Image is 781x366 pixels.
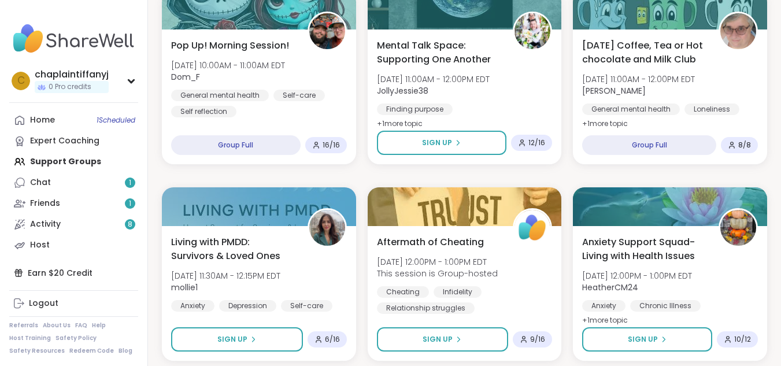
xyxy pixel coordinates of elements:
img: mollie1 [309,210,345,246]
span: [DATE] 11:30AM - 12:15PM EDT [171,270,280,282]
b: [PERSON_NAME] [582,85,646,97]
a: Expert Coaching [9,131,138,151]
b: JollyJessie38 [377,85,428,97]
div: Self-care [273,90,325,101]
div: Cheating [377,286,429,298]
span: [DATE] 11:00AM - 12:00PM EDT [377,73,490,85]
a: Host Training [9,334,51,342]
img: ShareWell [515,210,550,246]
div: chaplaintiffanyj [35,68,109,81]
a: Logout [9,293,138,314]
span: 8 / 8 [738,141,751,150]
div: Loneliness [684,103,739,115]
b: Dom_F [171,71,200,83]
span: Anxiety Support Squad- Living with Health Issues [582,235,706,263]
a: Safety Policy [55,334,97,342]
div: Expert Coaching [30,135,99,147]
div: Chat [30,177,51,188]
span: Sign Up [217,334,247,345]
span: Aftermath of Cheating [377,235,484,249]
img: Dom_F [309,13,345,49]
span: c [17,73,25,88]
b: HeatherCM24 [582,282,638,293]
span: Living with PMDD: Survivors & Loved Ones [171,235,295,263]
a: Home1Scheduled [9,110,138,131]
button: Sign Up [377,327,509,352]
span: Sign Up [423,334,453,345]
a: FAQ [75,321,87,330]
div: Chronic Illness [630,300,701,312]
span: 1 [129,199,131,209]
div: Depression [219,300,276,312]
span: This session is Group-hosted [377,268,498,279]
div: Infidelity [434,286,482,298]
div: General mental health [171,90,269,101]
button: Sign Up [377,131,507,155]
span: 1 Scheduled [97,116,135,125]
span: 1 [129,178,131,188]
span: 6 / 16 [325,335,340,344]
div: Relationship struggles [377,302,475,314]
span: Mental Talk Space: Supporting One Another [377,39,501,66]
span: Sign Up [422,138,452,148]
a: About Us [43,321,71,330]
a: Chat1 [9,172,138,193]
div: Activity [30,219,61,230]
a: Activity8 [9,214,138,235]
div: Finding purpose [377,103,453,115]
span: [DATE] 12:00PM - 1:00PM EDT [377,256,498,268]
a: Host [9,235,138,256]
span: [DATE] 12:00PM - 1:00PM EDT [582,270,692,282]
div: Self reflection [171,106,236,117]
a: Safety Resources [9,347,65,355]
img: Susan [720,13,756,49]
img: ShareWell Nav Logo [9,19,138,59]
span: Pop Up! Morning Session! [171,39,289,53]
div: Anxiety [582,300,625,312]
span: 12 / 16 [528,138,545,147]
a: Referrals [9,321,38,330]
div: Home [30,114,55,126]
div: Self-care [281,300,332,312]
span: 16 / 16 [323,141,340,150]
a: Redeem Code [69,347,114,355]
a: Blog [119,347,132,355]
div: Logout [29,298,58,309]
img: JollyJessie38 [515,13,550,49]
span: 8 [128,220,132,230]
div: Friends [30,198,60,209]
span: [DATE] 10:00AM - 11:00AM EDT [171,60,285,71]
span: [DATE] 11:00AM - 12:00PM EDT [582,73,695,85]
span: 9 / 16 [530,335,545,344]
b: mollie1 [171,282,198,293]
button: Sign Up [171,327,303,352]
div: Earn $20 Credit [9,263,138,283]
div: Anxiety [171,300,214,312]
div: General mental health [582,103,680,115]
a: Help [92,321,106,330]
img: HeatherCM24 [720,210,756,246]
button: Sign Up [582,327,712,352]
div: Host [30,239,50,251]
div: Group Full [171,135,301,155]
span: 0 Pro credits [49,82,91,92]
span: Sign Up [628,334,658,345]
span: 10 / 12 [734,335,751,344]
div: Group Full [582,135,716,155]
a: Friends1 [9,193,138,214]
span: [DATE] Coffee, Tea or Hot chocolate and Milk Club [582,39,706,66]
